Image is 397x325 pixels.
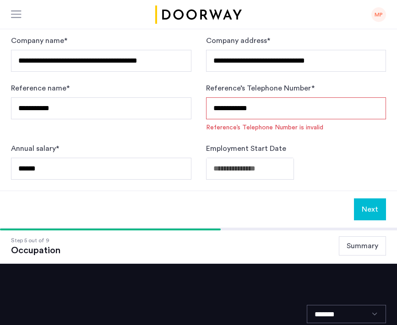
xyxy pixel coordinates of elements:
[354,198,386,220] button: Next
[206,158,294,180] input: Employment Start Date
[339,236,386,256] button: Summary
[154,5,244,24] a: Cazamio logo
[11,245,60,256] div: Occupation
[206,143,286,154] label: Employment Start Date
[11,236,60,245] div: Step 5 out of 9
[206,83,315,94] label: Reference’s Telephone Number *
[307,305,386,323] select: Language select
[206,123,386,132] span: Reference’s Telephone Number is invalid
[11,83,70,94] label: Reference name *
[11,143,59,154] label: Annual salary *
[11,35,67,46] label: Company name *
[206,35,270,46] label: Company address *
[154,5,244,24] img: logo
[371,7,386,22] div: MP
